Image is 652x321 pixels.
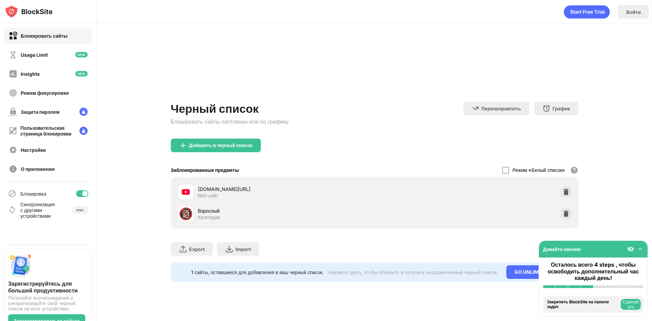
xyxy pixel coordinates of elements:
div: Добавить в черный список [189,143,253,148]
div: Синхронизация с другими устройствами [20,201,55,219]
div: 1 сайты, оставшиеся для добавления в ваш черный список. [191,269,324,275]
div: Войти [626,9,641,15]
div: GO UNLIMITED [506,265,558,279]
div: Import [235,246,251,252]
div: [DOMAIN_NAME][URL] [198,185,375,193]
div: Перенаправлять [482,106,521,111]
div: Черный список [171,102,289,115]
div: откл. [76,208,84,212]
div: Получайте вознаграждения и синхронизируйте свой черный список на всех устройствах. [8,295,88,311]
div: Insights [21,71,40,77]
div: Режим «Белый список» [512,167,565,173]
img: push-signup.svg [8,253,33,278]
div: Закрепить BlockSite на панели задач [547,300,619,309]
img: logo-blocksite.svg [5,5,53,18]
img: sync-icon.svg [8,206,16,214]
div: Заблокированные предметы [171,167,239,173]
div: Пользовательская страница блокировки [20,125,74,137]
div: Export [189,246,205,252]
img: lock-menu.svg [79,108,88,116]
div: Нажмите здесь, чтобы обновить и получить неограниченный черный список. [328,269,498,275]
div: График [553,106,570,111]
div: Блокировать сайты [21,33,68,39]
div: animation [564,5,610,19]
img: omni-setup-toggle.svg [637,246,644,252]
div: Блокировка [20,191,46,197]
iframe: Banner [171,42,578,93]
div: Осталось всего 4 steps , чтобы освободить дополнительный час каждый день! [543,262,644,281]
img: customize-block-page-off.svg [9,127,17,135]
img: password-protection-off.svg [9,108,17,116]
div: Взрослый [198,207,375,214]
img: focus-off.svg [9,89,17,97]
div: Категория [198,214,220,220]
img: block-on.svg [9,32,17,40]
div: О приложении [21,166,55,172]
div: Веб-сайт [198,193,218,199]
div: 🔞 [179,207,193,221]
div: Блокировать сайты постоянно или по графику [171,118,289,125]
img: lock-menu.svg [79,127,88,135]
div: Настройки [21,147,46,153]
div: Usage Limit [21,52,48,58]
div: Режим фокусировки [21,90,69,96]
div: Зарегистрируйтесь для большей продуктивности [8,280,88,294]
img: settings-off.svg [9,146,17,154]
img: time-usage-off.svg [9,51,17,59]
div: Давайте начнем [543,246,581,252]
img: blocking-icon.svg [8,190,16,198]
img: insights-off.svg [9,70,17,78]
div: Защита паролем [21,109,59,115]
img: favicons [182,188,190,196]
img: about-off.svg [9,165,17,173]
img: new-icon.svg [75,52,88,57]
img: new-icon.svg [75,71,88,76]
button: Сделай это [621,299,641,310]
img: eye-not-visible.svg [627,246,634,252]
